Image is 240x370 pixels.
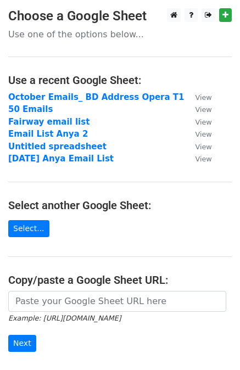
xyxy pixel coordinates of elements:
a: Fairway email list [8,117,90,127]
a: View [185,92,212,102]
a: Email List Anya 2 [8,129,88,139]
small: View [196,93,212,102]
small: View [196,155,212,163]
a: 50 Emails [8,104,53,114]
input: Paste your Google Sheet URL here [8,291,226,312]
a: View [185,117,212,127]
a: View [185,154,212,164]
small: View [196,105,212,114]
small: View [196,143,212,151]
input: Next [8,335,36,352]
h4: Copy/paste a Google Sheet URL: [8,273,232,287]
h3: Choose a Google Sheet [8,8,232,24]
p: Use one of the options below... [8,29,232,40]
a: View [185,129,212,139]
a: Select... [8,220,49,237]
h4: Select another Google Sheet: [8,199,232,212]
a: [DATE] Anya Email List [8,154,114,164]
a: Untitled spreadsheet [8,142,107,152]
a: View [185,142,212,152]
h4: Use a recent Google Sheet: [8,74,232,87]
a: View [185,104,212,114]
small: View [196,130,212,138]
small: View [196,118,212,126]
small: Example: [URL][DOMAIN_NAME] [8,314,121,322]
a: October Emails_ BD Address Opera T1 [8,92,185,102]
